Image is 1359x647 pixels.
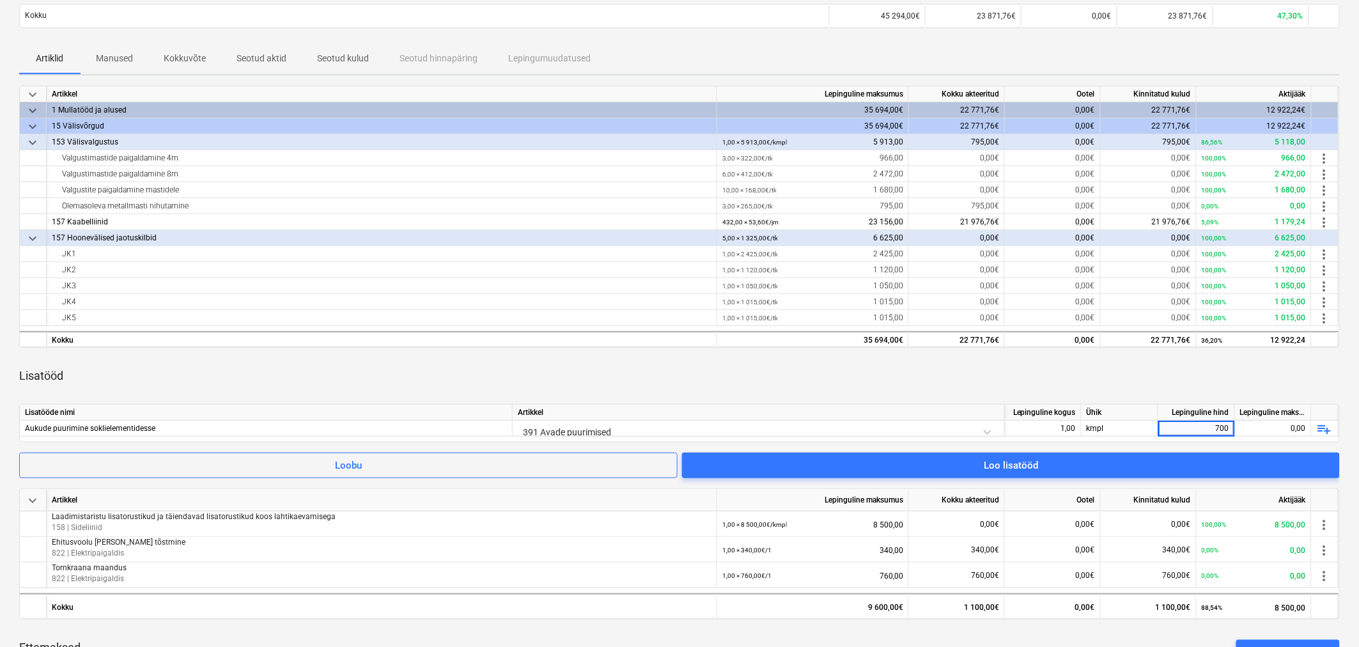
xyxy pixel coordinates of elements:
[1202,219,1219,226] small: 5,09%
[1158,405,1235,421] div: Lepinguline hind
[47,331,717,347] div: Kokku
[52,522,711,533] p: 158 | Sideliinid
[1172,265,1191,274] span: 0,00€
[1278,12,1303,20] span: 47,30%
[52,246,711,262] div: JK1
[52,118,711,134] div: 15 Välisvõrgud
[1317,199,1332,214] span: more_vert
[722,198,903,214] div: 795,00
[1076,137,1095,146] span: 0,00€
[52,182,711,198] div: Valgustite paigaldamine mastidele
[717,86,909,102] div: Lepinguline maksumus
[1172,281,1191,290] span: 0,00€
[722,310,903,326] div: 1 015,00
[980,153,999,162] span: 0,00€
[1172,233,1191,242] span: 0,00€
[1202,299,1227,306] small: 100,00%
[1317,517,1332,533] span: more_vert
[1092,12,1112,20] span: 0,00€
[1076,313,1095,322] span: 0,00€
[1005,405,1082,421] div: Lepinguline kogus
[722,547,772,554] small: 1,00 × 340,00€ / 1
[980,169,999,178] span: 0,00€
[25,119,40,134] span: keyboard_arrow_down
[1197,489,1312,511] div: Aktijääk
[1172,313,1191,322] span: 0,00€
[1076,201,1095,210] span: 0,00€
[52,573,711,584] p: 822 | Elektripaigaldis
[980,233,999,242] span: 0,00€
[722,294,903,310] div: 1 015,00
[19,368,63,384] p: Lisatööd
[1163,571,1191,580] span: 760,00€
[909,331,1005,347] div: 22 771,76€
[984,457,1038,474] div: Loo lisatööd
[722,246,903,262] div: 2 425,00
[980,249,999,258] span: 0,00€
[1202,262,1306,278] div: 1 120,00
[980,520,999,529] span: 0,00€
[1005,118,1101,134] div: 0,00€
[829,6,925,26] div: 45 294,00€
[722,283,778,290] small: 1,00 × 1 050,00€ / tk
[1076,249,1095,258] span: 0,00€
[1202,171,1227,178] small: 100,00%
[1202,547,1219,554] small: 0,00%
[1202,315,1227,322] small: 100,00%
[25,87,40,102] span: keyboard_arrow_down
[1202,187,1227,194] small: 100,00%
[1101,593,1197,619] div: 1 100,00€
[1076,233,1095,242] span: 0,00€
[1101,331,1197,347] div: 22 771,76€
[1005,331,1101,347] div: 0,00€
[1172,297,1191,306] span: 0,00€
[1163,545,1191,554] span: 340,00€
[1202,139,1223,146] small: 86,56%
[47,489,717,511] div: Artikkel
[1172,169,1191,178] span: 0,00€
[717,489,909,511] div: Lepinguline maksumus
[1202,332,1306,348] div: 12 922,24
[1235,421,1312,437] div: 0,00
[25,493,40,508] span: keyboard_arrow_down
[52,310,711,326] div: JK5
[1202,230,1306,246] div: 6 625,00
[722,166,903,182] div: 2 472,00
[52,511,711,522] p: Laadimistaristu lisatorustikud ja täiendavad lisatorustikud koos lahtikaevamisega
[1202,155,1227,162] small: 100,00%
[722,203,773,210] small: 3,00 × 265,00€ / tk
[717,102,909,118] div: 35 694,00€
[1202,310,1306,326] div: 1 015,00
[909,593,1005,619] div: 1 100,00€
[1101,102,1197,118] div: 22 771,76€
[1202,563,1306,589] div: 0,00
[1172,249,1191,258] span: 0,00€
[1317,568,1332,584] span: more_vert
[722,235,778,242] small: 5,00 × 1 325,00€ / tk
[1076,520,1095,529] span: 0,00€
[52,102,711,118] div: 1 Mullatööd ja alused
[1317,247,1332,262] span: more_vert
[722,563,903,589] div: 760,00
[722,155,773,162] small: 3,00 × 322,00€ / tk
[1076,545,1095,554] span: 0,00€
[682,453,1340,478] button: Loo lisatööd
[1317,311,1332,326] span: more_vert
[1197,86,1312,102] div: Aktijääk
[52,214,711,230] div: 157 Kaabelliinid
[971,201,999,210] span: 795,00€
[25,231,40,246] span: keyboard_arrow_down
[1202,521,1227,528] small: 100,00%
[722,219,779,226] small: 432,00 × 53,60€ / jm
[1202,595,1306,621] div: 8 500,00
[1295,586,1359,647] div: Chat Widget
[1005,86,1101,102] div: Ootel
[335,457,362,474] div: Loobu
[909,118,1005,134] div: 22 771,76€
[980,313,999,322] span: 0,00€
[1202,214,1306,230] div: 1 179,24
[25,10,47,21] p: Kokku
[1202,511,1306,538] div: 8 500,00
[1235,405,1312,421] div: Lepinguline maksumus
[1005,102,1101,118] div: 0,00€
